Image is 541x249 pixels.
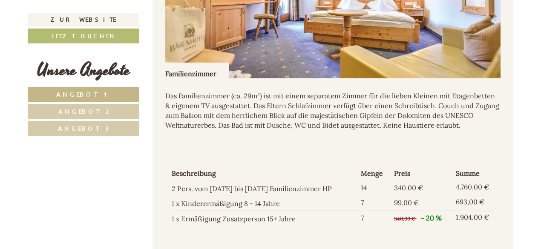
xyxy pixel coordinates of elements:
[28,13,139,26] a: Zur Website
[452,180,494,195] td: 4.760,00 €
[394,183,423,192] span: 340,00 €
[172,211,358,226] td: 1 x Ermäßigung Zusatzperson 15+ Jahre
[394,215,415,222] span: 340,00 €
[58,124,109,132] span: Angebot 3
[172,195,358,211] td: 1 x Kinderermäßigung 8 - 14 Jahre
[452,211,494,226] td: 1.904,00 €
[165,63,229,79] div: Familienzimmer
[394,198,419,207] span: 99,00 €
[172,180,358,195] td: 2 Pers. vom [DATE] bis [DATE] Familienzimmer HP
[357,180,390,195] td: 14
[452,167,494,180] th: Summe
[165,91,501,130] p: Das Familienzimmer (ca. 29m²) ist mit einem separatem Zimmer für die lieben Kleinen mit Etagenbet...
[58,107,109,115] span: Angebot 2
[357,211,390,226] td: 7
[421,214,442,222] span: - 20 %
[452,195,494,211] td: 693,00 €
[391,167,453,180] th: Preis
[357,195,390,211] td: 7
[28,29,139,43] a: Jetzt buchen
[28,58,139,83] div: Unsere Angebote
[357,167,390,180] th: Menge
[172,167,358,180] th: Beschreibung
[56,90,111,98] span: Angebot 1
